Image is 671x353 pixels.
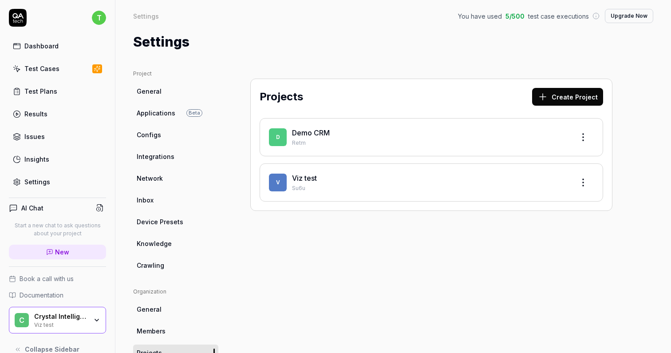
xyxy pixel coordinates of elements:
span: Integrations [137,152,174,161]
div: Test Plans [24,87,57,96]
span: Knowledge [137,239,172,248]
a: Results [9,105,106,123]
a: ApplicationsBeta [133,105,218,121]
a: Demo CRM [292,128,330,137]
div: Organization [133,288,218,296]
p: Start a new chat to ask questions about your project [9,222,106,238]
div: Test Cases [24,64,59,73]
a: Crawling [133,257,218,274]
span: Book a call with us [20,274,74,283]
a: Knowledge [133,235,218,252]
a: General [133,83,218,99]
a: General [133,301,218,317]
a: Members [133,323,218,339]
div: Viz test [34,321,87,328]
span: Inbox [137,195,154,205]
p: Su6u [292,184,567,192]
span: D [269,128,287,146]
span: Device Presets [137,217,183,226]
button: CCrystal IntelligenceViz test [9,307,106,333]
span: Network [137,174,163,183]
h4: AI Chat [21,203,43,213]
a: Settings [9,173,106,190]
a: Insights [9,151,106,168]
button: t [92,9,106,27]
a: Integrations [133,148,218,165]
a: Test Plans [9,83,106,100]
h1: Settings [133,32,189,52]
span: Applications [137,108,175,118]
button: Upgrade Now [605,9,653,23]
span: General [137,87,162,96]
a: Inbox [133,192,218,208]
div: Settings [133,12,159,20]
div: Project [133,70,218,78]
div: Results [24,109,47,119]
a: Network [133,170,218,186]
a: New [9,245,106,259]
span: test case executions [528,12,589,21]
a: Device Presets [133,214,218,230]
a: Book a call with us [9,274,106,283]
div: Issues [24,132,45,141]
span: t [92,11,106,25]
span: You have used [458,12,502,21]
span: Crawling [137,261,164,270]
a: Test Cases [9,60,106,77]
a: Issues [9,128,106,145]
span: 5 / 500 [505,12,525,21]
span: New [55,247,69,257]
a: Configs [133,127,218,143]
div: Crystal Intelligence [34,313,87,321]
span: Configs [137,130,161,139]
div: Insights [24,155,49,164]
a: Viz test [292,174,317,182]
a: Dashboard [9,37,106,55]
span: V [269,174,287,191]
span: Members [137,326,166,336]
div: Dashboard [24,41,59,51]
a: Documentation [9,290,106,300]
span: Documentation [20,290,63,300]
h2: Projects [260,89,303,105]
div: Settings [24,177,50,186]
span: Beta [186,109,202,117]
span: General [137,305,162,314]
span: C [15,313,29,327]
p: Retm [292,139,567,147]
button: Create Project [532,88,603,106]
